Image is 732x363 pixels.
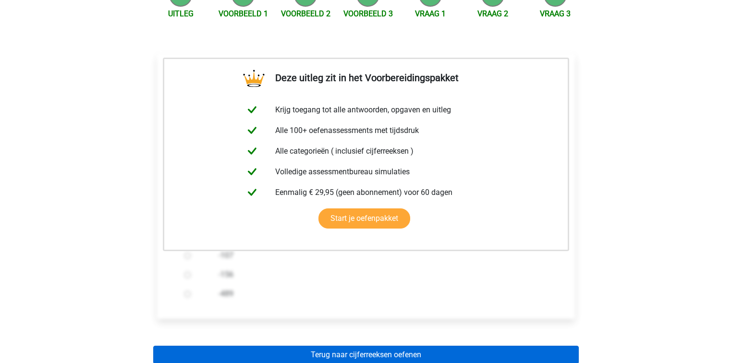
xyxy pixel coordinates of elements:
[318,208,410,229] a: Start je oefenpakket
[477,9,508,18] a: Vraag 2
[219,250,544,261] label: -107
[168,9,194,18] a: Uitleg
[219,288,544,300] label: -489
[415,9,446,18] a: Vraag 1
[219,9,268,18] a: Voorbeeld 1
[219,269,544,280] label: -156
[540,9,571,18] a: Vraag 3
[343,9,393,18] a: Voorbeeld 3
[281,9,330,18] a: Voorbeeld 2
